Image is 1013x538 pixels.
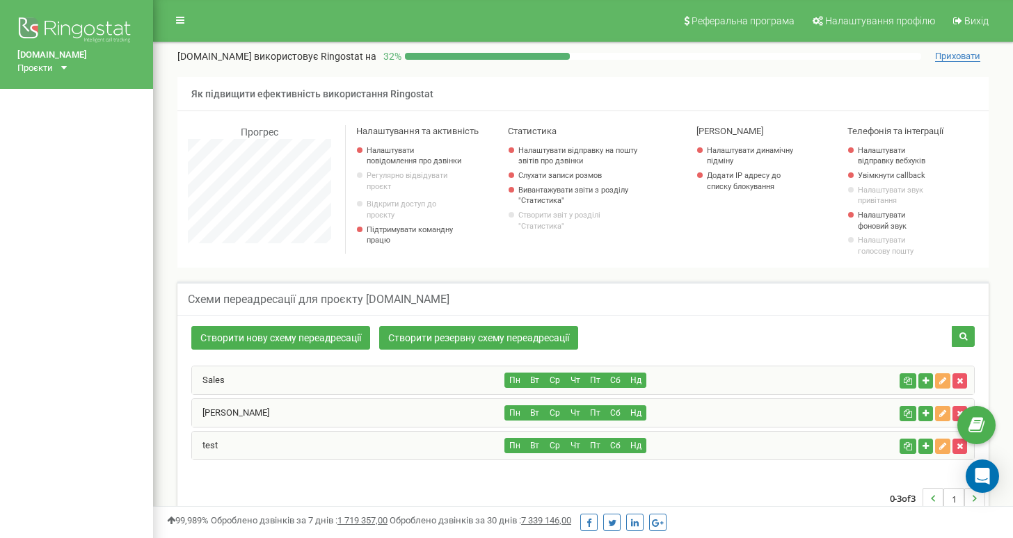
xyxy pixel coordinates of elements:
[525,373,545,388] button: Вт
[902,492,911,505] span: of
[585,405,606,421] button: Пт
[376,49,405,63] p: 32 %
[585,438,606,453] button: Пт
[890,474,985,523] nav: ...
[504,405,525,421] button: Пн
[847,126,943,136] span: Телефонія та інтеграції
[585,373,606,388] button: Пт
[525,405,545,421] button: Вт
[525,438,545,453] button: Вт
[367,170,463,192] p: Регулярно відвідувати проєкт
[379,326,578,350] a: Створити резервну схему переадресації
[565,405,586,421] button: Чт
[167,515,209,525] span: 99,989%
[356,126,479,136] span: Налаштування та активність
[518,145,641,167] a: Налаштувати відправку на пошту звітів про дзвінки
[188,293,449,306] h5: Схеми переадресації для проєкту [DOMAIN_NAME]
[825,15,935,26] span: Налаштування профілю
[696,126,763,136] span: [PERSON_NAME]
[943,488,964,509] li: 1
[521,515,571,525] u: 7 339 146,00
[504,373,525,388] button: Пн
[337,515,388,525] u: 1 719 357,00
[890,488,923,509] span: 0-3 3
[177,49,376,63] p: [DOMAIN_NAME]
[966,459,999,493] div: Open Intercom Messenger
[390,515,571,525] span: Оброблено дзвінків за 30 днів :
[192,375,225,385] a: Sales
[508,126,557,136] span: Статистика
[17,49,136,62] a: [DOMAIN_NAME]
[545,373,566,388] button: Ср
[625,438,646,453] button: Нд
[254,51,376,62] span: використовує Ringostat на
[367,199,463,220] a: Відкрити доступ до проєкту
[192,407,269,418] a: [PERSON_NAME]
[191,88,433,99] span: Як підвищити ефективність використання Ringostat
[858,235,937,256] a: Налаштувати голосову пошту
[952,326,975,347] button: Пошук схеми переадресації
[241,127,278,138] span: Прогрес
[17,62,53,75] div: Проєкти
[858,170,937,181] a: Увімкнути callback
[625,405,646,421] button: Нд
[858,185,937,206] a: Налаштувати звук привітання
[367,225,463,246] p: Підтримувати командну працю
[692,15,795,26] span: Реферальна програма
[605,405,626,421] button: Сб
[565,373,586,388] button: Чт
[625,373,646,388] button: Нд
[858,210,937,231] a: Налаштувати фоновий звук
[605,438,626,453] button: Сб
[565,438,586,453] button: Чт
[605,373,626,388] button: Сб
[707,145,803,167] a: Налаштувати динамічну підміну
[964,15,989,26] span: Вихід
[504,438,525,453] button: Пн
[518,170,641,181] a: Слухати записи розмов
[858,145,937,167] a: Налаштувати відправку вебхуків
[935,51,980,62] span: Приховати
[518,185,641,206] a: Вивантажувати звіти з розділу "Статистика"
[367,145,463,167] a: Налаштувати повідомлення про дзвінки
[707,170,803,192] a: Додати IP адресу до списку блокування
[545,405,566,421] button: Ср
[191,326,370,350] a: Створити нову схему переадресації
[211,515,388,525] span: Оброблено дзвінків за 7 днів :
[545,438,566,453] button: Ср
[17,14,136,49] img: Ringostat logo
[518,210,641,231] a: Створити звіт у розділі "Статистика"
[192,440,218,450] a: test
